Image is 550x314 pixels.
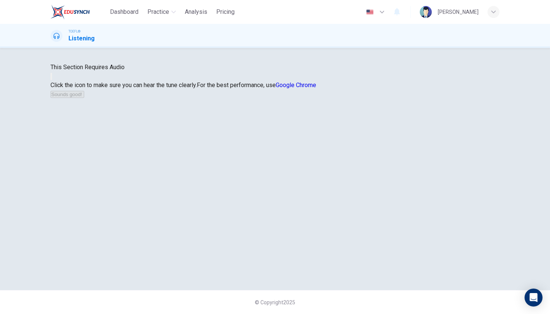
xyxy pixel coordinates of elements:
[51,4,90,19] img: EduSynch logo
[185,7,207,16] span: Analysis
[420,6,432,18] img: Profile picture
[51,81,197,89] span: Click the icon to make sure you can hear the tune clearly.
[51,64,125,71] span: This Section Requires Audio
[438,7,479,16] div: [PERSON_NAME]
[68,34,95,43] h1: Listening
[213,5,238,19] button: Pricing
[197,81,316,89] span: For the best performance, use
[255,299,295,305] span: © Copyright 2025
[365,9,375,15] img: en
[144,5,179,19] button: Practice
[51,91,84,98] button: Sounds good!
[216,7,235,16] span: Pricing
[182,5,210,19] button: Analysis
[525,289,543,307] div: Open Intercom Messenger
[276,81,316,89] a: Google Chrome
[110,7,138,16] span: Dashboard
[68,29,80,34] span: TOEFL®
[147,7,169,16] span: Practice
[107,5,141,19] button: Dashboard
[51,4,107,19] a: EduSynch logo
